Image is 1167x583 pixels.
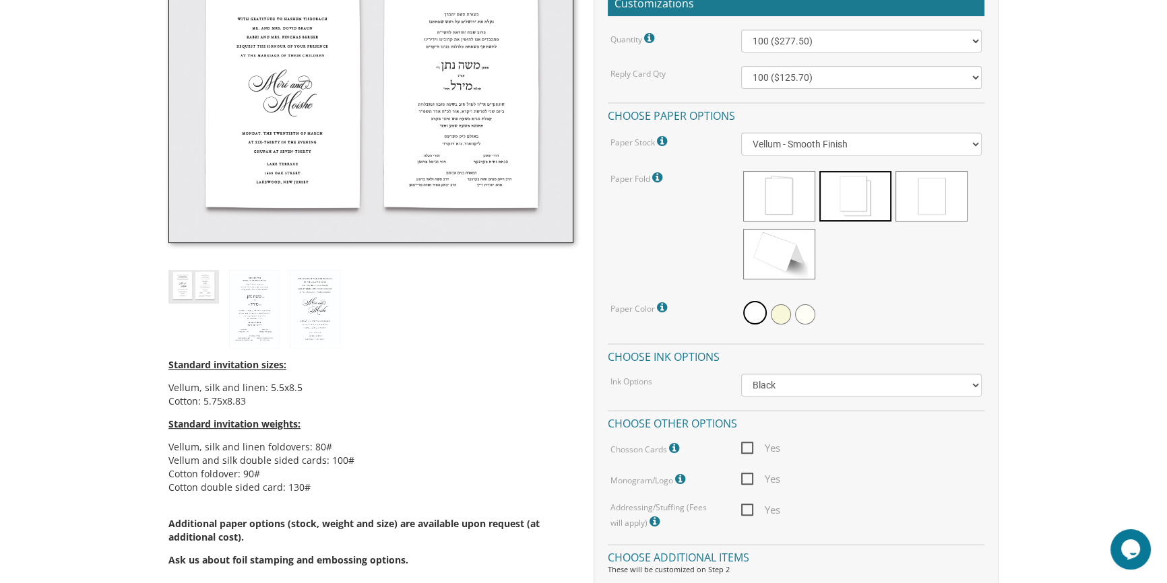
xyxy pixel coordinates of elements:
[608,343,984,367] h4: Choose ink options
[168,467,573,481] li: Cotton foldover: 90#
[608,102,984,126] h4: Choose paper options
[610,502,721,530] label: Addressing/Stuffing (Fees will apply)
[168,381,573,395] li: Vellum, silk and linen: 5.5x8.5
[168,417,301,430] span: Standard invitation weights:
[610,169,666,186] label: Paper Fold
[608,544,984,568] h4: Choose additional items
[168,454,573,467] li: Vellum and silk double sided cards: 100#
[741,471,780,487] span: Yes
[610,68,666,79] label: Reply Card Qty
[608,410,984,434] h4: Choose other options
[168,481,573,494] li: Cotton double sided card: 130#
[741,502,780,518] span: Yes
[741,440,780,456] span: Yes
[229,270,280,348] img: style1_heb.jpg
[610,133,670,150] label: Paper Stock
[168,395,573,408] li: Cotton: 5.75x8.83
[608,564,984,575] div: These will be customized on Step 2
[610,376,652,387] label: Ink Options
[168,270,219,303] img: style1_thumb2.jpg
[168,440,573,454] li: Vellum, silk and linen foldovers: 80#
[168,358,286,371] span: Standard invitation sizes:
[168,553,408,566] span: Ask us about foil stamping and embossing options.
[610,30,658,47] label: Quantity
[610,440,683,457] label: Chosson Cards
[1110,529,1154,570] iframe: chat widget
[290,270,340,348] img: style1_eng.jpg
[168,517,573,567] span: Additional paper options (stock, weight and size) are available upon request (at additional cost).
[610,299,670,316] label: Paper Color
[610,471,689,488] label: Monogram/Logo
